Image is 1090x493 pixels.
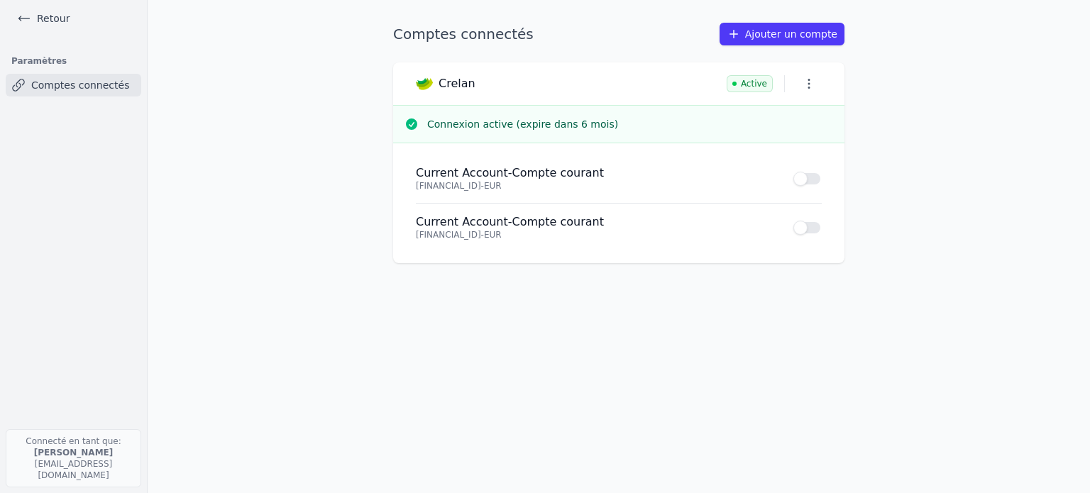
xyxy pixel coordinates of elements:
[416,229,776,240] p: [FINANCIAL_ID] - EUR
[11,9,75,28] a: Retour
[427,117,833,131] h3: Connexion active (expire dans 6 mois)
[439,77,475,91] h3: Crelan
[727,75,773,92] span: Active
[416,75,433,92] img: Crelan logo
[416,166,776,180] h4: Current Account - Compte courant
[416,215,776,229] h4: Current Account - Compte courant
[416,180,776,192] p: [FINANCIAL_ID] - EUR
[720,23,844,45] a: Ajouter un compte
[6,51,141,71] h3: Paramètres
[34,448,114,458] strong: [PERSON_NAME]
[6,429,141,487] p: Connecté en tant que: [EMAIL_ADDRESS][DOMAIN_NAME]
[393,24,534,44] h1: Comptes connectés
[6,74,141,96] a: Comptes connectés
